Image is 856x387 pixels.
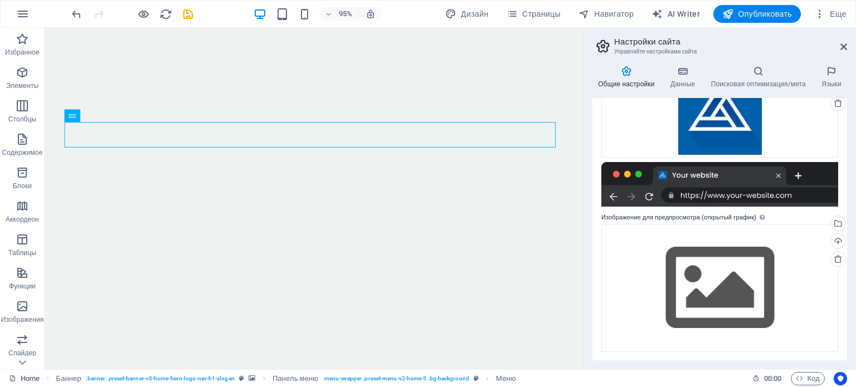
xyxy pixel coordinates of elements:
[834,372,847,385] button: Usercentrics
[9,372,40,385] a: Щелкните для отмены выбора. Дважды щелкните, чтобы открыть Страницы
[56,372,516,385] nav: breadcrumb
[86,372,235,385] span: . banner .preset-banner-v3-home-hero-logo-nav-h1-slogan
[6,215,39,224] p: Аккордеон
[337,7,354,21] h6: 95%
[159,7,172,21] button: reload
[445,8,489,19] span: Дизайн
[441,5,493,23] button: Дизайн
[6,81,38,90] p: Элементы
[8,349,36,357] p: Слайдер
[8,248,36,257] p: Таблицы
[705,66,816,89] h4: Поисковая оптимизация/мета
[8,115,37,124] p: Столбцы
[441,5,493,23] div: Дизайн (Ctrl+Alt+Y)
[182,8,194,21] i: Сохранить (Ctrl+S)
[2,148,43,157] p: Содержимое
[159,8,172,21] i: Перезагрузить страницу
[713,5,801,23] button: Опубликовать
[814,8,847,19] span: Еще
[574,5,638,23] button: Навигатор
[137,7,150,21] button: Нажмите здесь, чтобы выйти из режима предварительного просмотра и продолжить редактирование
[320,7,359,21] button: 95%
[239,375,244,381] i: Этот элемент является настраиваемым пресетом
[1,315,44,324] p: Изображения
[810,5,851,23] button: Еще
[366,9,376,19] i: При изменении размера уровень масштабирования подстраивается автоматически в соответствии с выбра...
[592,66,665,89] h4: Общие настройки
[273,372,318,385] span: Щелкните, чтобы выбрать. Дважды щелкните, чтобы изменить
[181,7,194,21] button: save
[578,8,634,19] span: Навигатор
[507,8,561,19] span: Страницы
[502,5,565,23] button: Страницы
[601,224,838,352] div: Выберите файлы из менеджера файлов или из стоковых фото либо загрузите файлы
[601,211,838,224] label: Изображение для предпросмотра (открытый график)
[772,374,774,383] span: :
[601,68,838,158] div: -21-y1a-a0QLQgj0FwATZuZgLA-JN9HC0z3Be5iFK7ZyqyIIw.png
[816,66,847,89] h4: Языки
[496,372,516,385] span: Щелкните, чтобы выбрать. Дважды щелкните, чтобы изменить
[791,372,825,385] button: Код
[474,375,479,381] i: Этот элемент является настраиваемым пресетом
[722,8,792,19] span: Опубликовать
[764,372,781,385] span: 00 00
[614,37,847,47] h2: Настройки сайта
[796,372,820,385] span: Код
[13,182,32,190] p: Блоки
[323,372,469,385] span: . menu-wrapper .preset-menu-v2-home-5 .bg-background
[752,372,782,385] h6: Время сеанса
[5,48,40,57] p: Избранное
[70,7,83,21] button: undo
[70,8,83,21] i: Отменить: Изменить страницы (Ctrl+Z)
[56,372,81,385] span: Щелкните, чтобы выбрать. Дважды щелкните, чтобы изменить
[9,282,36,291] p: Функции
[249,375,255,381] i: Этот элемент включает фон
[647,5,704,23] button: AI Writer
[614,47,825,57] h3: Управляйте настройками сайта
[665,66,706,89] h4: Данные
[651,8,700,19] span: AI Writer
